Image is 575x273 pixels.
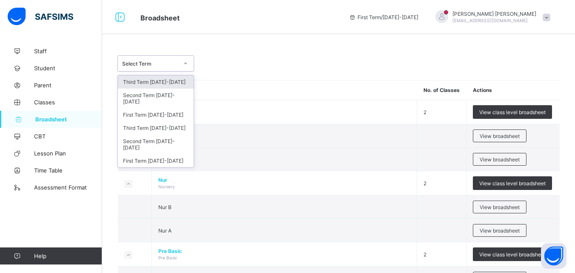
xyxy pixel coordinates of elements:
a: View broadsheet [473,129,526,136]
a: View class level broadsheet [473,105,552,112]
span: [EMAIL_ADDRESS][DOMAIN_NAME] [452,18,528,23]
img: safsims [8,8,73,26]
div: Third Term [DATE]-[DATE] [118,75,194,89]
a: View broadsheet [473,153,526,159]
div: First Term [DATE]-[DATE] [118,154,194,167]
th: Actions [466,80,560,100]
a: View class level broadsheet [473,176,552,183]
div: Second Term [DATE]-[DATE] [118,135,194,154]
span: Parent [34,82,102,89]
span: Staff [34,48,102,55]
span: View class level broadsheet [479,251,546,258]
a: View broadsheet [473,201,526,207]
span: Assessment Format [34,184,102,191]
span: View class level broadsheet [479,109,546,115]
span: Pre Nur [158,106,410,112]
span: Nur [158,177,410,183]
span: Nur B [158,204,172,210]
button: Open asap [541,243,566,269]
span: 2 [423,180,426,187]
div: AbdulazizAhmed [427,10,555,24]
span: Pre Basic [158,255,177,260]
span: 2 [423,109,426,115]
span: 2 [423,251,426,258]
span: View broadsheet [480,227,520,234]
span: View broadsheet [480,204,520,210]
a: View broadsheet [473,224,526,230]
a: View class level broadsheet [473,247,552,254]
span: CBT [34,133,102,140]
span: Time Table [34,167,102,174]
span: Nursery [158,184,175,189]
span: session/term information [349,14,418,20]
span: [PERSON_NAME] [PERSON_NAME] [452,11,536,17]
span: View broadsheet [480,133,520,139]
div: Third Term [DATE]-[DATE] [118,121,194,135]
span: View broadsheet [480,156,520,163]
span: Pre Basic [158,248,410,254]
div: First Term [DATE]-[DATE] [118,108,194,121]
div: Select Term [122,60,178,67]
span: View class level broadsheet [479,180,546,187]
span: Classes [34,99,102,106]
div: Second Term [DATE]-[DATE] [118,89,194,108]
th: Name [152,80,417,100]
th: No. of Classes [417,80,466,100]
span: Lesson Plan [34,150,102,157]
span: Student [34,65,102,72]
span: Broadsheet [35,116,102,123]
span: Broadsheet [140,14,180,22]
span: Nur A [158,227,172,234]
span: Help [34,253,102,259]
